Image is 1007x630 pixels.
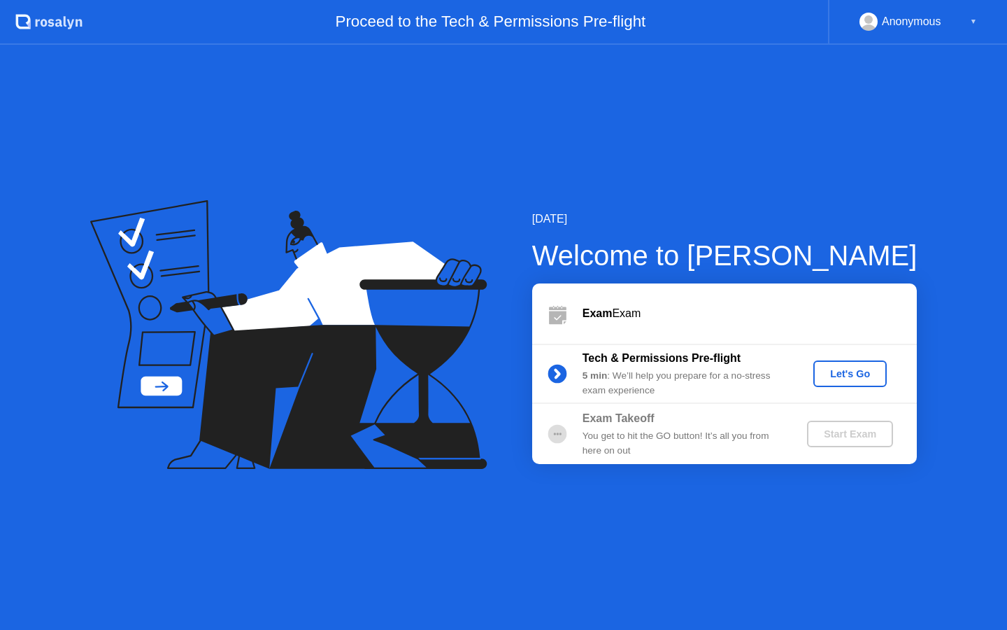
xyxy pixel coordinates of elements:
div: Exam [583,305,917,322]
div: : We’ll help you prepare for a no-stress exam experience [583,369,784,398]
b: Exam [583,307,613,319]
b: Tech & Permissions Pre-flight [583,352,741,364]
div: ▼ [970,13,977,31]
b: 5 min [583,370,608,381]
button: Let's Go [813,360,887,387]
div: Let's Go [819,368,881,379]
div: [DATE] [532,211,917,227]
button: Start Exam [807,421,893,447]
div: You get to hit the GO button! It’s all you from here on out [583,429,784,458]
div: Anonymous [882,13,941,31]
b: Exam Takeoff [583,412,655,424]
div: Start Exam [813,428,887,440]
div: Welcome to [PERSON_NAME] [532,234,917,276]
